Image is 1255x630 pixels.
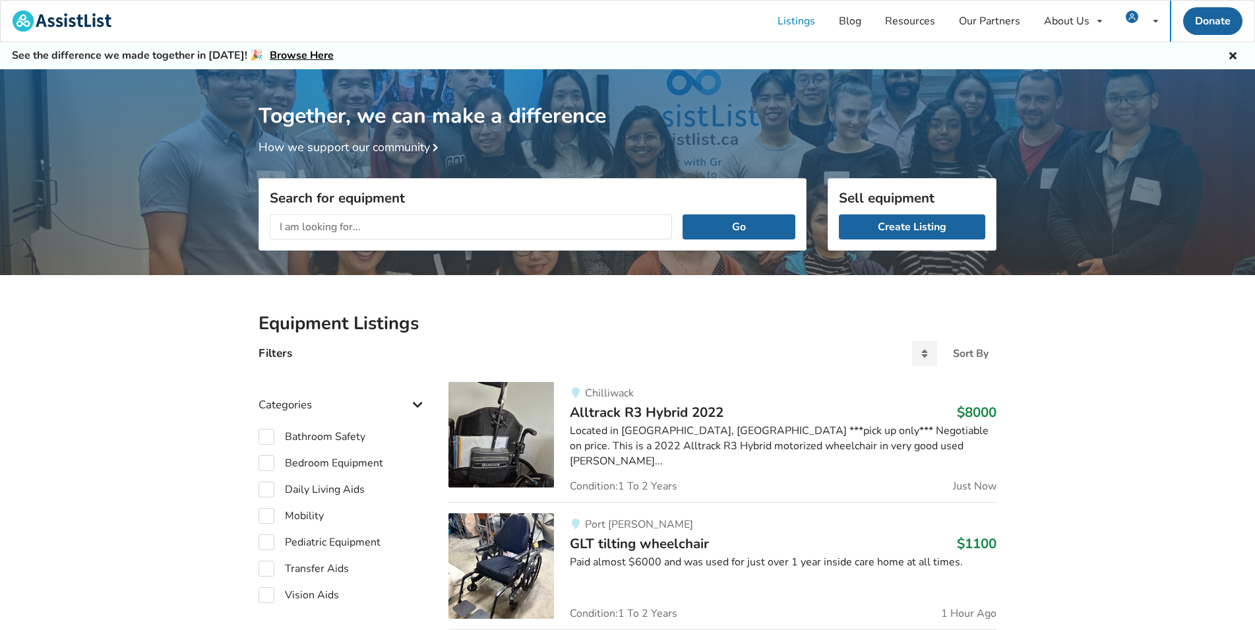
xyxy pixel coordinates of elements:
[953,348,989,359] div: Sort By
[585,386,634,400] span: Chilliwack
[570,608,677,619] span: Condition: 1 To 2 Years
[570,481,677,491] span: Condition: 1 To 2 Years
[1044,16,1089,26] div: About Us
[570,424,996,469] div: Located in [GEOGRAPHIC_DATA], [GEOGRAPHIC_DATA] ***pick up only*** Negotiable on price. This is a...
[259,534,381,550] label: Pediatric Equipment
[570,555,996,570] div: Paid almost $6000 and was used for just over 1 year inside care home at all times.
[953,481,996,491] span: Just Now
[683,214,795,239] button: Go
[259,69,996,129] h1: Together, we can make a difference
[947,1,1032,42] a: Our Partners
[957,535,996,552] h3: $1100
[448,382,554,488] img: mobility-alltrack r3 hybrid 2022
[259,371,427,418] div: Categories
[570,403,723,422] span: Alltrack R3 Hybrid 2022
[766,1,827,42] a: Listings
[448,382,996,502] a: mobility-alltrack r3 hybrid 2022ChilliwackAlltrack R3 Hybrid 2022$8000Located in [GEOGRAPHIC_DATA...
[270,214,672,239] input: I am looking for...
[957,404,996,421] h3: $8000
[270,189,795,206] h3: Search for equipment
[12,49,334,63] h5: See the difference we made together in [DATE]! 🎉
[259,508,324,524] label: Mobility
[259,312,996,335] h2: Equipment Listings
[570,534,709,553] span: GLT tilting wheelchair
[13,11,111,32] img: assistlist-logo
[448,513,554,619] img: mobility-glt tilting wheelchair
[839,189,985,206] h3: Sell equipment
[448,502,996,629] a: mobility-glt tilting wheelchair Port [PERSON_NAME]GLT tilting wheelchair$1100Paid almost $6000 an...
[259,429,365,445] label: Bathroom Safety
[585,517,693,532] span: Port [PERSON_NAME]
[270,48,334,63] a: Browse Here
[1183,7,1242,35] a: Donate
[839,214,985,239] a: Create Listing
[827,1,873,42] a: Blog
[259,482,365,497] label: Daily Living Aids
[259,587,339,603] label: Vision Aids
[259,455,383,471] label: Bedroom Equipment
[1126,11,1138,23] img: user icon
[873,1,947,42] a: Resources
[941,608,996,619] span: 1 Hour Ago
[259,561,349,577] label: Transfer Aids
[259,139,443,155] a: How we support our community
[259,346,292,361] h4: Filters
